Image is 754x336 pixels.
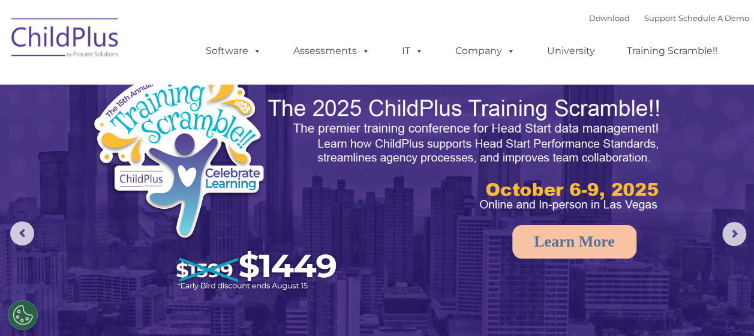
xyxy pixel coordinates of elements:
a: Learn More [512,225,636,259]
a: Download [589,13,630,23]
a: Assessments [281,39,382,63]
a: University [535,39,607,63]
font: | [589,13,749,23]
span: Last name [167,79,203,88]
a: Support [644,13,676,23]
a: IT [390,39,435,63]
a: Training Scramble!! [615,39,729,63]
a: Schedule A Demo [678,13,749,23]
a: Company [443,39,527,63]
span: Phone number [167,128,218,137]
button: Cookies Settings [8,300,38,330]
img: ChildPlus by Procare Solutions [5,10,125,70]
a: Software [194,39,274,63]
